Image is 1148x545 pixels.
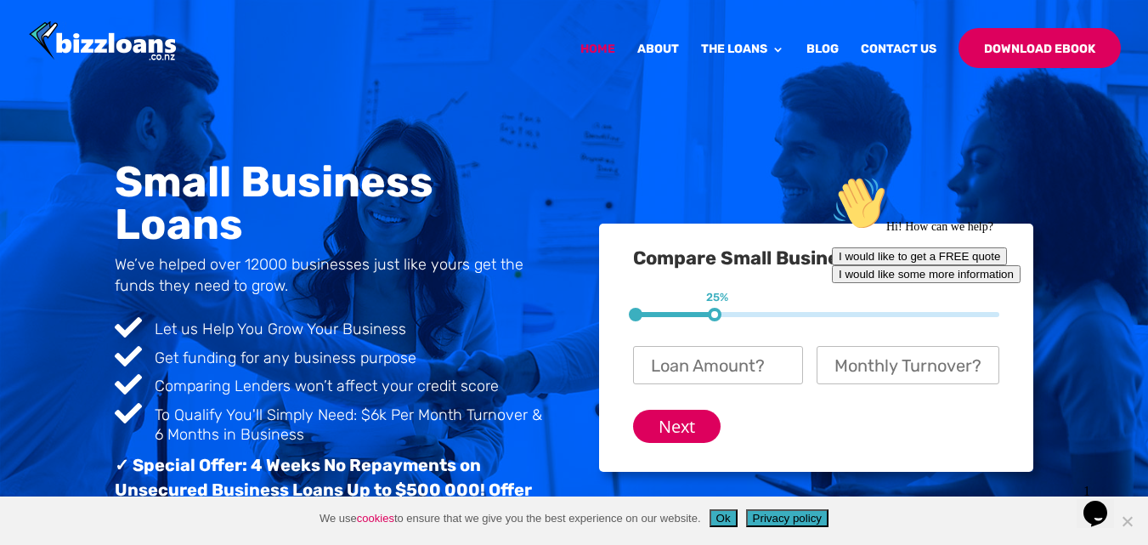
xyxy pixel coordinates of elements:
[115,161,549,254] h1: Small Business Loans
[806,43,839,83] a: Blog
[959,28,1121,68] a: Download Ebook
[7,96,195,114] button: I would like some more information
[357,512,394,525] a: cookies
[155,406,542,444] span: To Qualify You'll Simply Need: $6k Per Month Turnover & 6 Months in Business
[825,169,1131,468] iframe: chat widget
[155,320,406,338] span: Let us Help You Grow Your Business
[29,21,177,63] img: Bizzloans New Zealand
[115,371,142,398] span: 
[701,43,784,83] a: The Loans
[1077,477,1131,528] iframe: chat widget
[7,78,182,96] button: I would like to get a FREE quote
[115,453,549,535] h3: ✓ Special Offer: 4 Weeks No Repayments on Unsecured Business Loans Up to $500 000! Offer valid un...
[633,249,999,276] h3: Compare Small Business Loans
[7,51,168,64] span: Hi! How can we help?
[155,377,499,395] span: Comparing Lenders won’t affect your credit score
[7,7,61,61] img: :wave:
[710,509,738,527] button: Ok
[746,509,828,527] button: Privacy policy
[320,510,701,527] span: We use to ensure that we give you the best experience on our website.
[115,400,142,427] span: 
[115,343,142,370] span: 
[633,346,802,384] input: Loan Amount?
[817,346,999,384] input: Monthly Turnover?
[580,43,615,83] a: Home
[706,291,728,304] span: 25%
[115,314,142,341] span: 
[633,410,721,443] input: Next
[115,254,549,305] h4: We’ve helped over 12000 businesses just like yours get the funds they need to grow.
[861,43,936,83] a: Contact Us
[155,349,416,367] span: Get funding for any business purpose
[637,43,679,83] a: About
[7,7,313,114] div: 👋Hi! How can we help?I would like to get a FREE quoteI would like some more information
